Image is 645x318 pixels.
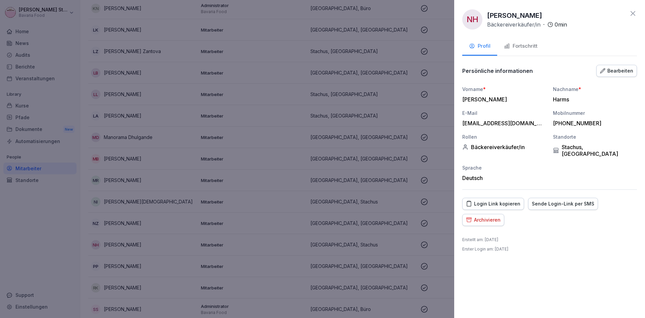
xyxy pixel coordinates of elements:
div: Vorname [462,86,546,93]
button: Bearbeiten [596,65,637,77]
div: · [487,20,567,29]
button: Profil [462,38,497,56]
button: Login Link kopieren [462,198,524,210]
p: Bäckereiverkäufer/in [487,20,541,29]
div: Fortschritt [504,42,537,50]
p: Persönliche informationen [462,67,533,74]
div: Stachus, [GEOGRAPHIC_DATA] [553,144,637,157]
div: Rollen [462,133,546,140]
div: Login Link kopieren [466,200,520,208]
div: Sprache [462,164,546,171]
div: [PERSON_NAME] [462,96,543,103]
div: Profil [469,42,490,50]
div: Deutsch [462,175,546,181]
div: Nachname [553,86,637,93]
div: Standorte [553,133,637,140]
p: Erster Login am : [DATE] [462,246,508,252]
div: Bearbeiten [600,67,633,75]
div: Sende Login-Link per SMS [532,200,594,208]
button: Fortschritt [497,38,544,56]
div: Bäckereiverkäufer/in [462,144,546,150]
div: NH [462,9,482,30]
div: E-Mail [462,109,546,117]
button: Archivieren [462,214,504,226]
p: Erstellt am : [DATE] [462,237,498,243]
div: Mobilnummer [553,109,637,117]
button: Sende Login-Link per SMS [528,198,598,210]
div: Archivieren [466,216,501,224]
div: Harms [553,96,634,103]
div: [EMAIL_ADDRESS][DOMAIN_NAME] [462,120,543,127]
p: 0 min [555,20,567,29]
p: [PERSON_NAME] [487,10,542,20]
div: [PHONE_NUMBER] [553,120,634,127]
